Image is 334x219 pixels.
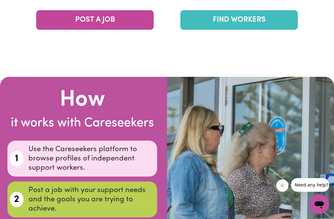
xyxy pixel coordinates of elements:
[36,10,154,30] a: POST A JOB
[7,87,157,113] h2: How
[15,151,19,166] span: 1
[28,186,155,213] p: Post a job with your support needs and the goals you are trying to achieve.
[276,179,289,192] iframe: Close message
[14,192,19,207] span: 2
[180,10,298,30] a: FIND WORKERS
[7,116,157,131] h3: it works with Careseekers
[291,178,329,192] iframe: Message from company
[309,194,329,214] iframe: Button to launch messaging window
[28,145,155,173] p: Use the Careseekers platform to browse profiles of independent support workers.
